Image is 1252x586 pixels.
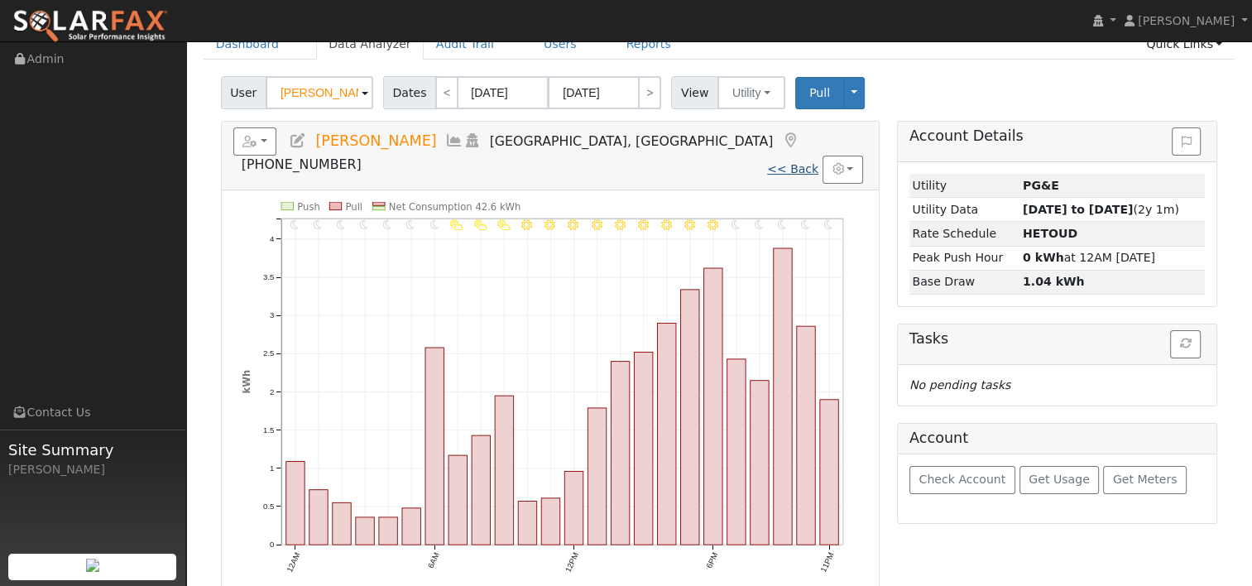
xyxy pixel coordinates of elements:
text: 6PM [704,550,719,569]
a: Map [781,132,799,149]
a: Dashboard [204,29,292,60]
a: < [435,76,458,109]
i: 5AM - MostlyClear [406,219,415,230]
rect: onclick="" [285,461,304,545]
text: 2.5 [263,348,274,358]
a: > [638,76,661,109]
a: Login As (last Never) [463,132,482,149]
span: Site Summary [8,439,177,461]
a: Reports [614,29,684,60]
a: Audit Trail [424,29,506,60]
span: Dates [383,76,436,109]
text: 0.5 [263,502,274,511]
i: 5PM - Clear [684,219,694,230]
span: [GEOGRAPHIC_DATA], [GEOGRAPHIC_DATA] [490,133,774,149]
span: View [671,76,718,109]
i: 11AM - MostlyClear [544,219,555,230]
button: Get Usage [1019,466,1100,494]
i: 3PM - Clear [637,219,648,230]
a: Users [531,29,589,60]
rect: onclick="" [588,408,606,545]
span: User [221,76,266,109]
rect: onclick="" [472,435,490,545]
i: 12PM - Clear [568,219,578,230]
text: 12PM [563,550,580,573]
td: Utility [909,174,1019,198]
i: 10PM - Clear [801,219,809,230]
i: 4PM - Clear [660,219,671,230]
h5: Account Details [909,127,1205,145]
rect: onclick="" [541,498,559,545]
i: 9AM - PartlyCloudy [496,219,510,230]
td: Base Draw [909,270,1019,294]
strong: H [1023,227,1077,240]
button: Issue History [1172,127,1201,156]
rect: onclick="" [657,323,675,545]
text: 11PM [818,550,836,573]
rect: onclick="" [425,348,444,545]
i: 9PM - Clear [778,219,786,230]
span: [PERSON_NAME] [1138,14,1235,27]
rect: onclick="" [402,508,420,545]
a: Multi-Series Graph [445,132,463,149]
rect: onclick="" [495,396,513,545]
text: 1 [270,464,274,473]
button: Get Meters [1103,466,1187,494]
rect: onclick="" [309,489,327,544]
text: 3 [270,310,274,319]
span: Check Account [919,473,1005,486]
i: No pending tasks [909,378,1010,391]
i: 7PM - Clear [732,219,740,230]
span: [PHONE_NUMBER] [242,156,362,172]
rect: onclick="" [564,471,583,545]
i: 1PM - Clear [591,219,602,230]
span: Get Meters [1113,473,1178,486]
img: retrieve [86,559,99,572]
text: Push [297,200,320,212]
button: Check Account [909,466,1015,494]
text: 12AM [285,550,302,573]
text: 0 [270,540,274,549]
i: 11PM - Clear [824,219,832,230]
i: 4AM - Clear [383,219,391,230]
rect: onclick="" [796,326,814,545]
i: 6AM - MostlyClear [429,219,438,230]
rect: onclick="" [379,517,397,545]
i: 6PM - Clear [707,219,717,230]
text: 4 [270,234,275,243]
a: << Back [767,162,818,175]
i: 10AM - MostlyClear [521,219,532,230]
i: 7AM - PartlyCloudy [450,219,463,230]
rect: onclick="" [750,380,768,544]
rect: onclick="" [680,290,698,545]
span: Get Usage [1029,473,1089,486]
h5: Account [909,430,968,446]
text: 6AM [425,550,440,569]
td: Peak Push Hour [909,246,1019,270]
td: Utility Data [909,198,1019,222]
img: SolarFax [12,9,168,44]
rect: onclick="" [634,352,652,545]
div: [PERSON_NAME] [8,461,177,478]
rect: onclick="" [703,268,722,545]
i: 8AM - PartlyCloudy [473,219,487,230]
rect: onclick="" [518,501,536,545]
i: 8PM - Clear [755,219,763,230]
rect: onclick="" [356,517,374,545]
rect: onclick="" [332,502,350,545]
span: [PERSON_NAME] [315,132,436,149]
i: 3AM - MostlyClear [360,219,368,230]
span: (2y 1m) [1023,203,1179,216]
td: Rate Schedule [909,222,1019,246]
text: kWh [240,370,252,394]
rect: onclick="" [727,359,745,545]
span: Pull [809,86,830,99]
strong: ID: 17163276, authorized: 08/11/25 [1023,179,1059,192]
input: Select a User [266,76,373,109]
text: Net Consumption 42.6 kWh [389,200,521,212]
a: Quick Links [1134,29,1235,60]
i: 12AM - Clear [290,219,299,230]
i: 1AM - Clear [314,219,322,230]
td: at 12AM [DATE] [1019,246,1205,270]
text: Pull [345,200,362,212]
